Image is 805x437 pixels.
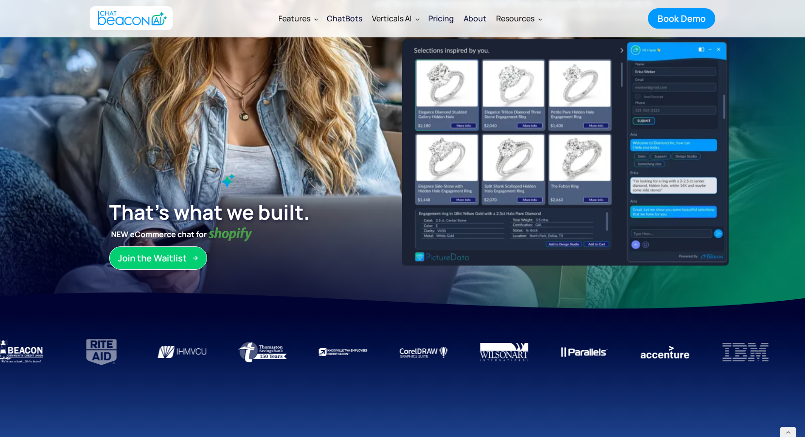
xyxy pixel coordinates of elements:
[153,323,211,381] img: Empeople Credit Union using ChatBeaconAI
[314,17,318,21] img: Dropdown
[274,7,322,30] div: Features
[372,12,412,25] div: Verticals AI
[193,255,198,261] img: Arrow
[416,17,419,21] img: Dropdown
[658,12,706,25] div: Book Demo
[402,39,729,265] img: ChatBeacon New UI Experience
[464,12,486,25] div: About
[428,12,454,25] div: Pricing
[90,6,173,30] a: home
[491,7,546,30] div: Resources
[327,12,362,25] div: ChatBots
[278,12,310,25] div: Features
[109,152,381,183] h1: No filters.
[459,6,491,31] a: About
[423,6,459,31] a: Pricing
[314,323,372,381] img: Knoxville Employee Credit Union uses ChatBeacon
[109,246,207,270] a: Join the Waitlist
[648,8,715,29] a: Book Demo
[233,323,291,381] img: Thomaston Saving Bankusing ChatBeaconAI
[322,6,367,31] a: ChatBots
[109,227,209,241] strong: NEW eCommerce chat for
[367,7,423,30] div: Verticals AI
[538,17,542,21] img: Dropdown
[118,252,187,264] div: Join the Waitlist
[109,198,310,226] strong: That’s what we built.
[496,12,534,25] div: Resources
